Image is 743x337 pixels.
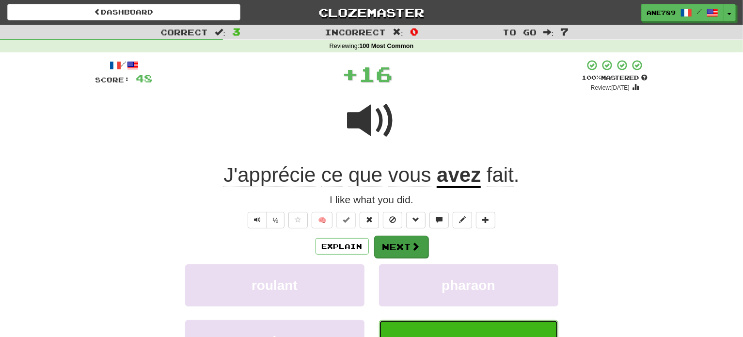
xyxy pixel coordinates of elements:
[393,28,403,36] span: :
[267,212,285,228] button: ½
[342,59,359,88] span: +
[248,212,267,228] button: Play sentence audio (ctl+space)
[406,212,426,228] button: Grammar (alt+g)
[223,163,316,187] span: J'apprécie
[312,212,332,228] button: 🧠
[697,8,702,15] span: /
[255,4,488,21] a: Clozemaster
[95,193,648,207] div: I like what you did.
[383,212,402,228] button: Ignore sentence (alt+i)
[561,26,569,37] span: 7
[379,264,558,306] button: pharaon
[429,212,449,228] button: Discuss sentence (alt+u)
[543,28,554,36] span: :
[476,212,495,228] button: Add to collection (alt+a)
[185,264,364,306] button: roulant
[348,163,382,187] span: que
[453,212,472,228] button: Edit sentence (alt+d)
[388,163,431,187] span: vous
[481,163,519,187] span: .
[316,238,369,255] button: Explain
[321,163,343,187] span: ce
[95,76,130,84] span: Score:
[95,59,153,71] div: /
[359,62,393,86] span: 16
[360,212,379,228] button: Reset to 0% Mastered (alt+r)
[591,84,630,91] small: Review: [DATE]
[288,212,308,228] button: Favorite sentence (alt+f)
[246,212,285,228] div: Text-to-speech controls
[374,236,428,258] button: Next
[503,27,537,37] span: To go
[232,26,240,37] span: 3
[136,72,153,84] span: 48
[647,8,676,17] span: Ane789
[215,28,225,36] span: :
[582,74,648,82] div: Mastered
[487,163,514,187] span: fait
[325,27,386,37] span: Incorrect
[437,163,481,188] u: avez
[336,212,356,228] button: Set this sentence to 100% Mastered (alt+m)
[410,26,418,37] span: 0
[641,4,724,21] a: Ane789 /
[359,43,413,49] strong: 100 Most Common
[160,27,208,37] span: Correct
[582,74,601,81] span: 100 %
[442,278,495,293] span: pharaon
[252,278,298,293] span: roulant
[7,4,240,20] a: Dashboard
